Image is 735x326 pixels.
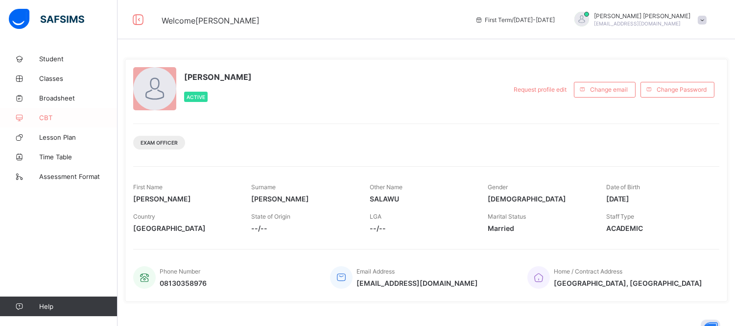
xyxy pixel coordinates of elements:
[133,224,237,232] span: [GEOGRAPHIC_DATA]
[133,213,155,220] span: Country
[251,195,355,203] span: [PERSON_NAME]
[133,183,163,191] span: First Name
[133,195,237,203] span: [PERSON_NAME]
[356,279,478,287] span: [EMAIL_ADDRESS][DOMAIN_NAME]
[370,224,473,232] span: --/--
[657,86,707,93] span: Change Password
[39,94,118,102] span: Broadsheet
[514,86,567,93] span: Request profile edit
[39,114,118,122] span: CBT
[39,302,117,310] span: Help
[565,12,711,28] div: ABDULRAHIM ABDULAZEEZ
[696,292,725,321] button: Open asap
[594,12,690,20] span: [PERSON_NAME] [PERSON_NAME]
[39,173,118,180] span: Assessment Format
[39,75,118,82] span: Classes
[184,72,252,82] span: [PERSON_NAME]
[606,183,640,191] span: Date of Birth
[251,213,290,220] span: State of Origin
[39,55,118,63] span: Student
[554,279,702,287] span: [GEOGRAPHIC_DATA], [GEOGRAPHIC_DATA]
[160,279,207,287] span: 08130358976
[251,183,276,191] span: Surname
[488,183,508,191] span: Gender
[39,153,118,161] span: Time Table
[488,195,591,203] span: [DEMOGRAPHIC_DATA]
[370,183,403,191] span: Other Name
[370,213,381,220] span: LGA
[160,268,200,275] span: Phone Number
[606,213,635,220] span: Staff Type
[590,86,628,93] span: Change email
[488,224,591,232] span: Married
[162,16,260,25] span: Welcome [PERSON_NAME]
[187,94,205,100] span: Active
[554,268,622,275] span: Home / Contract Address
[488,213,526,220] span: Marital Status
[9,9,84,29] img: safsims
[594,21,681,26] span: [EMAIL_ADDRESS][DOMAIN_NAME]
[606,224,710,232] span: ACADEMIC
[141,140,178,146] span: Exam Officer
[370,195,473,203] span: SALAWU
[606,195,710,203] span: [DATE]
[356,268,395,275] span: Email Address
[251,224,355,232] span: --/--
[475,16,555,24] span: session/term information
[39,133,118,141] span: Lesson Plan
